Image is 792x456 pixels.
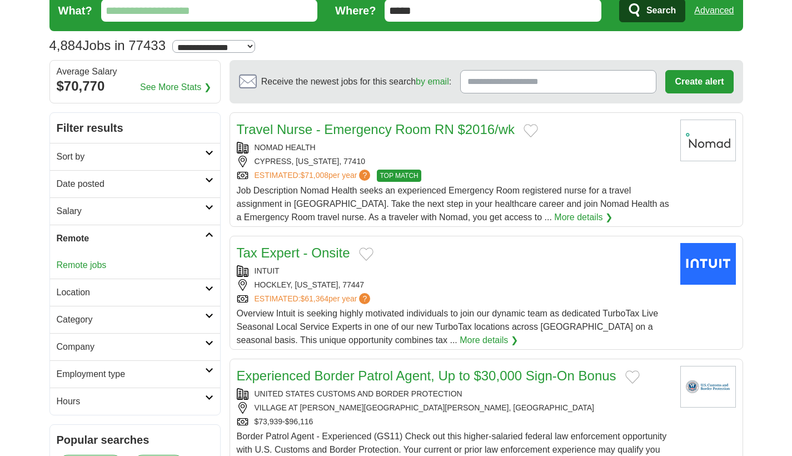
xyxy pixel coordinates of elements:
a: More details ❯ [460,334,518,347]
a: ESTIMATED:$61,364per year? [255,293,373,305]
a: ESTIMATED:$71,008per year? [255,170,373,182]
a: Employment type [50,360,220,388]
label: Where? [335,2,376,19]
a: Travel Nurse - Emergency Room RN $2016/wk [237,122,515,137]
a: Tax Expert - Onsite [237,245,350,260]
a: UNITED STATES CUSTOMS AND BORDER PROTECTION [255,389,462,398]
a: See More Stats ❯ [140,81,211,94]
a: Company [50,333,220,360]
div: VILLAGE AT [PERSON_NAME][GEOGRAPHIC_DATA][PERSON_NAME], [GEOGRAPHIC_DATA] [237,402,671,414]
h2: Date posted [57,177,205,191]
h2: Category [57,313,205,326]
a: Date posted [50,170,220,197]
a: NOMAD HEALTH [255,143,316,152]
h2: Popular searches [57,432,213,448]
span: $71,008 [300,171,328,180]
h2: Hours [57,395,205,408]
img: Nomad Health logo [680,120,736,161]
button: Create alert [665,70,733,93]
div: Average Salary [57,67,213,76]
a: Remote jobs [57,260,107,270]
h2: Remote [57,232,205,245]
div: $73,939-$96,116 [237,416,671,428]
a: Salary [50,197,220,225]
a: More details ❯ [554,211,612,224]
button: Add to favorite jobs [524,124,538,137]
a: Category [50,306,220,333]
span: TOP MATCH [377,170,421,182]
h1: Jobs in 77433 [49,38,166,53]
span: $61,364 [300,294,328,303]
div: CYPRESS, [US_STATE], 77410 [237,156,671,167]
span: ? [359,293,370,304]
h2: Sort by [57,150,205,163]
img: Intuit logo [680,243,736,285]
label: What? [58,2,92,19]
div: $70,770 [57,76,213,96]
span: 4,884 [49,36,83,56]
a: Remote [50,225,220,252]
img: U.S. Customs and Border Protection logo [680,366,736,408]
h2: Filter results [50,113,220,143]
a: Location [50,279,220,306]
span: ? [359,170,370,181]
h2: Salary [57,205,205,218]
a: INTUIT [255,266,280,275]
h2: Company [57,340,205,354]
button: Add to favorite jobs [625,370,640,384]
a: Hours [50,388,220,415]
span: Job Description Nomad Health seeks an experienced Emergency Room registered nurse for a travel as... [237,186,669,222]
h2: Employment type [57,368,205,381]
div: HOCKLEY, [US_STATE], 77447 [237,279,671,291]
a: Experienced Border Patrol Agent, Up to $30,000 Sign-On Bonus [237,368,616,383]
button: Add to favorite jobs [359,247,373,261]
h2: Location [57,286,205,299]
a: Sort by [50,143,220,170]
a: by email [416,77,449,86]
span: Receive the newest jobs for this search : [261,75,451,88]
span: Overview Intuit is seeking highly motivated individuals to join our dynamic team as dedicated Tur... [237,309,659,345]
